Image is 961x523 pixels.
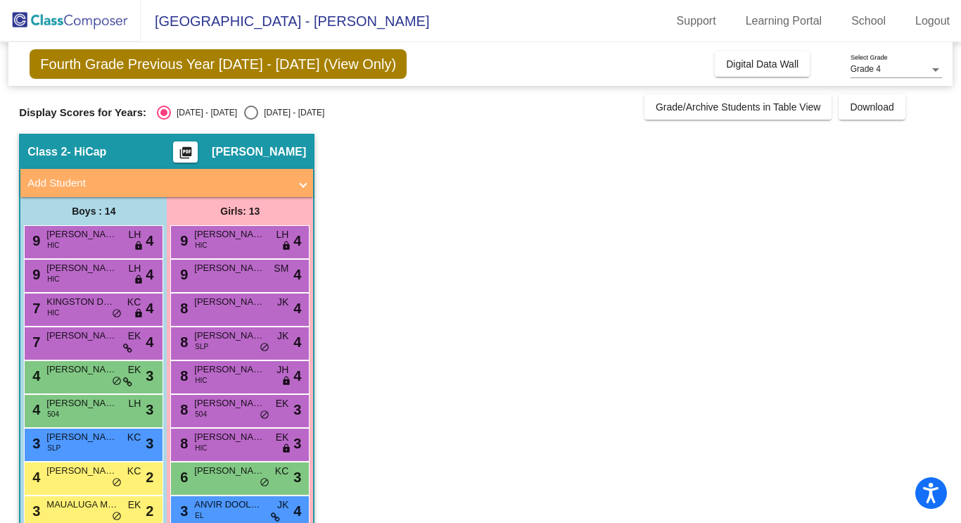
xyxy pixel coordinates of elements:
[281,443,291,455] span: lock
[904,10,961,32] a: Logout
[276,363,288,377] span: JH
[128,498,141,512] span: EK
[656,101,821,113] span: Grade/Archive Students in Table View
[195,375,207,386] span: HIC
[258,106,324,119] div: [DATE] - [DATE]
[177,470,188,485] span: 6
[146,332,153,353] span: 4
[134,275,144,286] span: lock
[277,498,288,512] span: JK
[29,301,40,316] span: 7
[167,197,313,225] div: Girls: 13
[177,503,188,519] span: 3
[157,106,324,120] mat-radio-group: Select an option
[194,261,265,275] span: [PERSON_NAME]
[293,264,301,285] span: 4
[177,368,188,384] span: 8
[276,227,288,242] span: LH
[29,402,40,417] span: 4
[177,301,188,316] span: 8
[177,267,188,282] span: 9
[840,10,897,32] a: School
[260,477,269,489] span: do_not_disturb_alt
[128,329,141,344] span: EK
[112,376,122,387] span: do_not_disturb_alt
[128,227,141,242] span: LH
[281,241,291,252] span: lock
[177,233,188,248] span: 9
[851,64,881,74] span: Grade 4
[293,332,301,353] span: 4
[195,443,207,453] span: HIC
[146,433,153,454] span: 3
[146,298,153,319] span: 4
[293,230,301,251] span: 4
[146,399,153,420] span: 3
[177,436,188,451] span: 8
[146,500,153,522] span: 2
[194,464,265,478] span: [PERSON_NAME]
[276,430,289,445] span: EK
[839,94,905,120] button: Download
[293,365,301,386] span: 4
[30,49,407,79] span: Fourth Grade Previous Year [DATE] - [DATE] (View Only)
[67,145,106,159] span: - HiCap
[277,329,288,344] span: JK
[212,145,306,159] span: [PERSON_NAME]
[128,363,141,377] span: EK
[195,341,208,352] span: SLP
[274,261,288,276] span: SM
[20,169,313,197] mat-expansion-panel-header: Add Student
[47,443,61,453] span: SLP
[195,409,207,420] span: 504
[134,308,144,320] span: lock
[112,477,122,489] span: do_not_disturb_alt
[47,308,59,318] span: HIC
[29,267,40,282] span: 9
[177,146,194,165] mat-icon: picture_as_pdf
[47,274,59,284] span: HIC
[644,94,832,120] button: Grade/Archive Students in Table View
[127,464,141,479] span: KC
[128,261,141,276] span: LH
[146,365,153,386] span: 3
[275,464,288,479] span: KC
[146,264,153,285] span: 4
[277,295,288,310] span: JK
[173,141,198,163] button: Print Students Details
[29,334,40,350] span: 7
[46,227,117,241] span: [PERSON_NAME]
[195,510,203,521] span: EL
[293,433,301,454] span: 3
[47,409,59,420] span: 504
[46,396,117,410] span: [PERSON_NAME]
[194,396,265,410] span: [PERSON_NAME]
[146,467,153,488] span: 2
[194,227,265,241] span: [PERSON_NAME]
[276,396,289,411] span: EK
[141,10,429,32] span: [GEOGRAPHIC_DATA] - [PERSON_NAME]
[20,197,167,225] div: Boys : 14
[127,295,141,310] span: KC
[194,363,265,377] span: [PERSON_NAME]
[46,430,117,444] span: [PERSON_NAME]
[293,467,301,488] span: 3
[112,511,122,522] span: do_not_disturb_alt
[29,470,40,485] span: 4
[146,230,153,251] span: 4
[19,106,146,119] span: Display Scores for Years:
[281,376,291,387] span: lock
[46,498,117,512] span: MAUALUGA MALU
[171,106,237,119] div: [DATE] - [DATE]
[27,145,67,159] span: Class 2
[128,396,141,411] span: LH
[195,240,207,251] span: HIC
[194,295,265,309] span: [PERSON_NAME]
[177,334,188,350] span: 8
[194,430,265,444] span: [PERSON_NAME]
[47,240,59,251] span: HIC
[29,368,40,384] span: 4
[46,295,117,309] span: KINGSTON DEGRANT
[715,51,810,77] button: Digital Data Wall
[260,410,269,421] span: do_not_disturb_alt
